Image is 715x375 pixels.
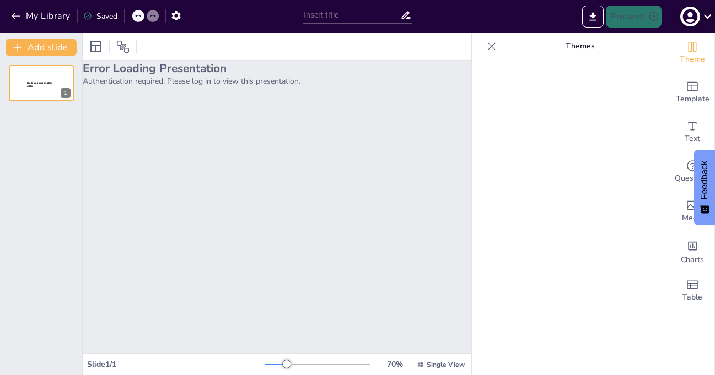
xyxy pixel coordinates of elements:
span: Table [682,291,702,303]
div: Get real-time input from your audience [670,152,714,192]
div: Change the overall theme [670,33,714,73]
div: Add images, graphics, shapes or video [670,192,714,231]
div: Add ready made slides [670,73,714,112]
button: Present [606,6,661,28]
span: Charts [681,254,704,266]
div: 1 [9,65,74,101]
p: Authentication required. Please log in to view this presentation. [83,76,471,86]
button: Add slide [6,39,77,56]
h2: Error Loading Presentation [83,61,471,76]
span: Media [682,212,703,224]
span: Template [676,93,709,105]
input: Insert title [303,7,400,23]
span: Single View [427,360,465,369]
button: Export to PowerPoint [582,6,604,28]
p: Themes [501,33,659,59]
span: Theme [680,53,705,66]
button: Feedback - Show survey [694,150,715,225]
div: 70 % [381,359,408,369]
div: Add a table [670,271,714,311]
span: Sendsteps presentation editor [27,81,52,88]
div: Slide 1 / 1 [87,359,265,369]
div: 1 [61,88,71,98]
span: Questions [675,172,711,184]
button: My Library [8,7,75,25]
div: Saved [83,11,117,21]
div: Add charts and graphs [670,231,714,271]
div: Layout [87,38,105,56]
div: Add text boxes [670,112,714,152]
span: Feedback [700,161,709,199]
span: Text [685,133,700,145]
span: Position [116,40,130,53]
